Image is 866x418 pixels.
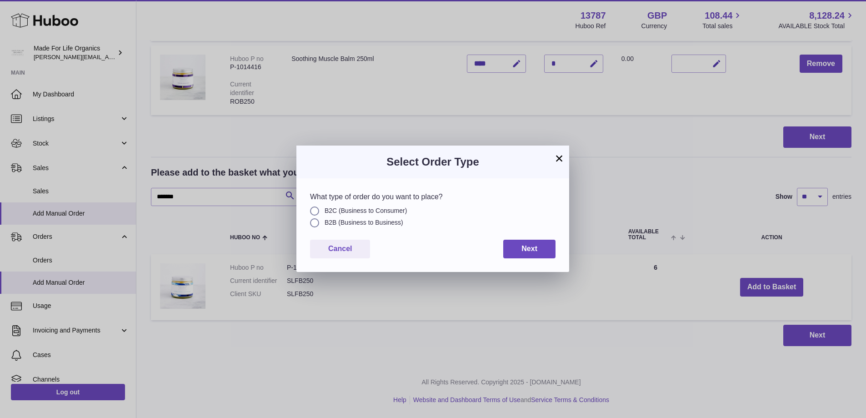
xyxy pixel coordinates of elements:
div: What type of order do you want to place? [310,192,556,206]
span: Next [521,245,537,252]
button: Next [503,240,556,258]
span: Cancel [328,245,352,252]
h3: Select Order Type [310,155,556,169]
button: × [554,153,565,164]
button: Cancel [310,240,370,258]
